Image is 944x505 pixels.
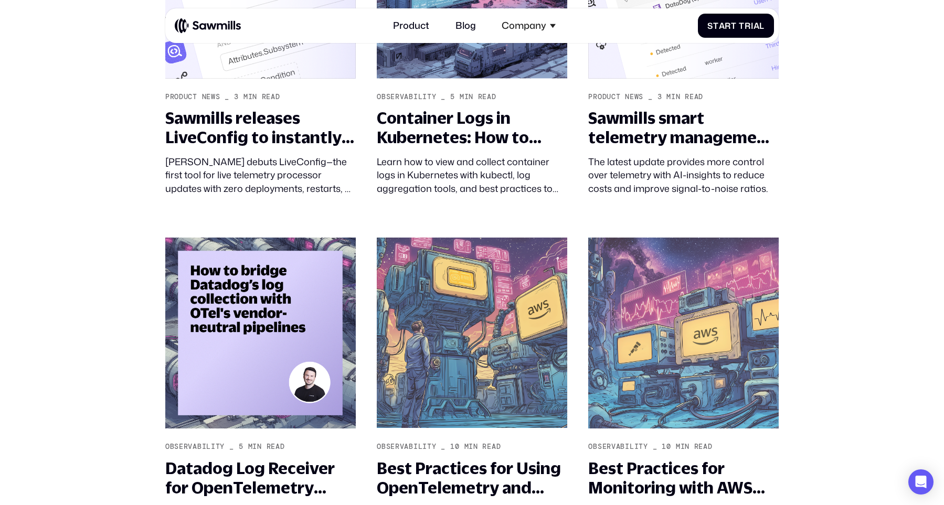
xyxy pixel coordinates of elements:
span: r [745,21,751,31]
div: Sawmills releases LiveConfig to instantly configure your telemetry pipeline without deployment [165,108,356,147]
div: min read [464,443,501,451]
div: min read [460,93,496,101]
span: a [719,21,725,31]
div: Observability [588,443,648,451]
a: StartTrial [698,14,774,38]
span: a [754,21,760,31]
div: Observability [377,93,436,101]
div: Company [502,20,546,31]
div: _ [229,443,234,451]
div: Container Logs in Kubernetes: How to View and Collect Them [377,108,567,147]
div: Open Intercom Messenger [908,469,934,495]
div: _ [225,93,229,101]
div: 3 [234,93,239,101]
div: min read [248,443,285,451]
div: 10 [662,443,671,451]
div: _ [441,443,446,451]
div: min read [243,93,280,101]
a: Product [386,13,437,39]
span: r [725,21,731,31]
div: 10 [450,443,459,451]
div: Observability [377,443,436,451]
span: t [731,21,737,31]
div: _ [648,93,653,101]
span: l [759,21,765,31]
span: T [739,21,745,31]
div: Product News [588,93,643,101]
div: [PERSON_NAME] debuts LiveConfig—the first tool for live telemetry processor updates with zero dep... [165,155,356,195]
div: Learn how to view and collect container logs in Kubernetes with kubectl, log aggregation tools, a... [377,155,567,195]
div: Best Practices for Using OpenTelemetry and AWS [377,458,567,497]
div: The latest update provides more control over telemetry with AI-insights to reduce costs and impro... [588,155,779,195]
div: min read [666,93,703,101]
div: Sawmills smart telemetry management just got smarter [588,108,779,147]
div: min read [676,443,713,451]
div: Company [495,13,563,39]
div: Product News [165,93,220,101]
div: 3 [657,93,662,101]
div: Best Practices for Monitoring with AWS and OpenTelemetry [588,458,779,497]
div: 5 [450,93,455,101]
span: S [707,21,713,31]
a: Blog [448,13,483,39]
div: 5 [239,443,243,451]
div: Observability [165,443,225,451]
span: t [713,21,719,31]
div: _ [653,443,657,451]
div: Datadog Log Receiver for OpenTelemetry Collector [165,458,356,497]
div: _ [441,93,446,101]
span: i [751,21,754,31]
